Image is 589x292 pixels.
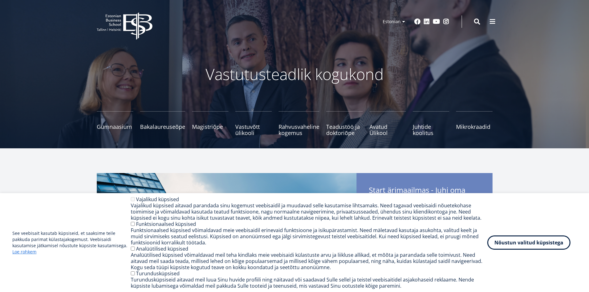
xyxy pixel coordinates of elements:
[279,111,319,136] a: Rahvusvaheline kogemus
[140,111,185,136] a: Bakalaureuseõpe
[414,19,420,25] a: Facebook
[97,173,356,290] img: Start arimaailmas
[413,124,449,136] span: Juhtide koolitus
[326,111,363,136] a: Teadustöö ja doktoriõpe
[136,270,180,277] label: Turundusküpsised
[369,111,406,136] a: Avatud Ülikool
[369,185,480,206] span: Start ärimaailmas - Juhi oma
[12,249,36,255] a: Loe rohkem
[136,245,188,252] label: Analüütilised küpsised
[487,235,570,250] button: Nõustun valitud küpsistega
[131,65,459,83] p: Vastutusteadlik kogukond
[97,124,133,130] span: Gümnaasium
[279,124,319,136] span: Rahvusvaheline kogemus
[131,227,487,246] div: Funktsionaalsed küpsised võimaldavad meie veebisaidil erinevaid funktsioone ja isikupärastamist. ...
[192,111,228,136] a: Magistriõpe
[131,202,487,221] div: Vajalikud küpsised aitavad parandada sinu kogemust veebisaidil ja muudavad selle kasutamise lihts...
[131,252,487,270] div: Analüütilised küpsised võimaldavad meil teha kindlaks meie veebisaidi külastuste arvu ja liikluse...
[136,221,196,227] label: Funktsionaalsed küpsised
[456,124,493,130] span: Mikrokraadid
[369,124,406,136] span: Avatud Ülikool
[192,124,228,130] span: Magistriõpe
[235,124,272,136] span: Vastuvõtt ülikooli
[413,111,449,136] a: Juhtide koolitus
[235,111,272,136] a: Vastuvõtt ülikooli
[433,19,440,25] a: Youtube
[140,124,185,130] span: Bakalaureuseõpe
[443,19,449,25] a: Instagram
[97,111,133,136] a: Gümnaasium
[456,111,493,136] a: Mikrokraadid
[12,230,131,255] p: See veebisait kasutab küpsiseid, et saaksime teile pakkuda parimat külastajakogemust. Veebisaidi ...
[136,196,179,203] label: Vajalikud küpsised
[326,124,363,136] span: Teadustöö ja doktoriõpe
[424,19,430,25] a: Linkedin
[131,277,487,289] div: Turundusküpsiseid aitavad meil luua Sinu huvide profiili ning näitavad või saadavad Sulle sellel ...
